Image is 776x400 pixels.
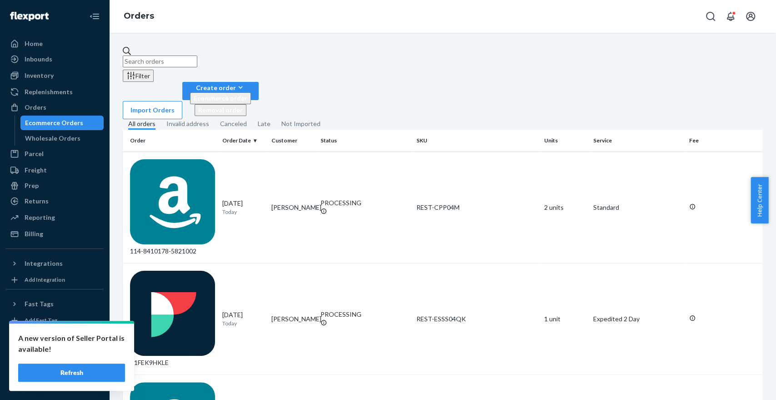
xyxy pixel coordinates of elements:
a: Parcel [5,147,104,161]
p: Expedited 2 Day [593,314,682,324]
div: Add Integration [25,276,65,284]
div: PROCESSING [320,198,409,208]
a: Orders [124,11,154,21]
a: Billing [5,227,104,241]
a: Settings [5,329,104,344]
a: Returns [5,194,104,208]
div: REST-CPP04M [416,203,537,212]
th: Units [541,130,590,152]
a: Ecommerce Orders [20,116,104,130]
div: Inventory [25,71,54,80]
button: Give Feedback [5,376,104,390]
div: Wholesale Orders [25,134,80,143]
a: Inventory [5,68,104,83]
th: SKU [413,130,541,152]
div: 114-8410178-5821002 [130,159,215,256]
div: Ecommerce Orders [25,118,83,127]
a: Inbounds [5,52,104,66]
a: Reporting [5,210,104,225]
button: Refresh [18,364,125,382]
p: Today [222,319,264,327]
div: All orders [128,119,155,130]
p: Today [222,208,264,216]
span: Ecommerce order [194,94,247,102]
div: Canceled [220,119,247,128]
div: Filter [126,71,150,81]
a: Orders [5,100,104,115]
th: Service [590,130,686,152]
img: Flexport logo [10,12,49,21]
ol: breadcrumbs [116,3,161,30]
td: 1 unit [541,263,590,375]
td: 2 units [541,152,590,263]
button: Integrations [5,256,104,271]
input: Search orders [123,56,197,67]
th: Order Date [219,130,268,152]
div: Billing [25,229,43,238]
button: Create orderEcommerce orderRemoval order [182,82,259,100]
a: Prep [5,178,104,193]
a: Add Fast Tag [5,315,104,326]
span: Removal order [198,106,243,114]
a: Help Center [5,360,104,375]
th: Status [317,130,413,152]
div: Not Imported [281,119,320,128]
div: Inbounds [25,55,52,64]
div: Freight [25,166,47,175]
div: Returns [25,197,49,206]
td: [PERSON_NAME] [268,152,317,263]
th: Fee [686,130,762,152]
div: Late [258,119,270,128]
button: Ecommerce order [190,92,251,104]
div: Add Fast Tag [25,316,57,324]
button: Open notifications [721,7,740,25]
div: Integrations [25,259,63,268]
th: Order [123,130,219,152]
a: Talk to Support [5,345,104,359]
button: Removal order [195,104,246,116]
button: Close Navigation [85,7,104,25]
a: Replenishments [5,85,104,99]
a: Freight [5,163,104,177]
td: [PERSON_NAME] [268,263,317,375]
p: A new version of Seller Portal is available! [18,333,125,354]
div: [DATE] [222,310,264,327]
button: Help Center [751,177,768,223]
a: Home [5,36,104,51]
a: Wholesale Orders [20,131,104,146]
button: Filter [123,70,154,82]
button: Open account menu [741,7,760,25]
button: Fast Tags [5,297,104,311]
div: PROCESSING [320,310,409,319]
div: Replenishments [25,87,73,96]
div: Reporting [25,213,55,222]
div: Invalid address [166,119,209,128]
div: REST-ESSS04QK [416,314,537,324]
div: B1FEK9HKLE [130,271,215,367]
button: Import Orders [123,101,182,119]
div: Parcel [25,149,44,158]
p: Standard [593,203,682,212]
div: Prep [25,181,39,190]
div: Customer [271,137,313,144]
div: Create order [190,83,251,92]
div: Fast Tags [25,299,54,309]
div: [DATE] [222,199,264,216]
a: Add Integration [5,274,104,285]
button: Open Search Box [701,7,720,25]
div: Orders [25,103,46,112]
div: Home [25,39,43,48]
